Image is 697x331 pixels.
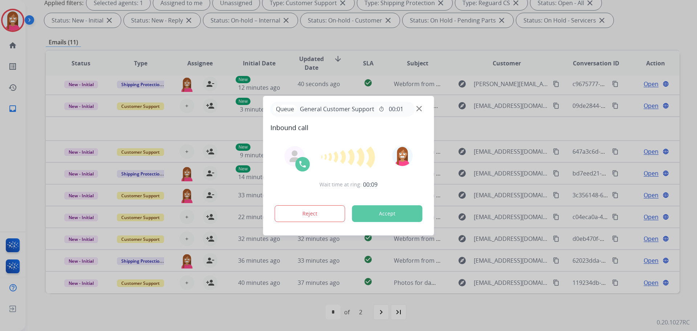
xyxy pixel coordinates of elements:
[298,160,307,169] img: call-icon
[273,105,297,114] p: Queue
[363,180,378,189] span: 00:09
[319,181,362,188] span: Wait time at ring:
[289,150,301,162] img: agent-avatar
[270,122,427,133] span: Inbound call
[275,205,345,222] button: Reject
[657,318,690,327] p: 0.20.1027RC
[389,105,403,113] span: 00:01
[392,146,412,166] img: avatar
[352,205,423,222] button: Accept
[297,105,377,113] span: General Customer Support
[416,106,422,111] img: close-button
[379,106,384,112] mat-icon: timer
